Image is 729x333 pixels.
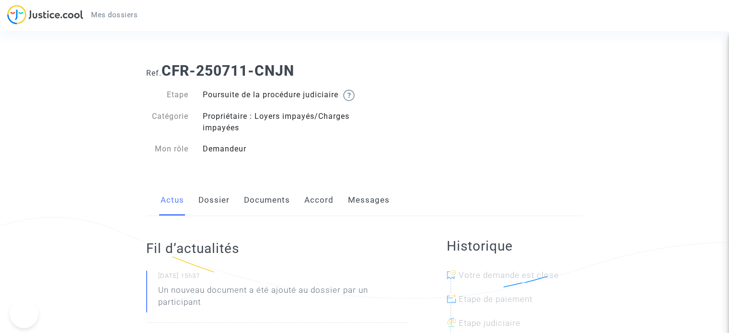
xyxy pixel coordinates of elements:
span: Mes dossiers [91,11,138,19]
div: Mon rôle [139,143,196,155]
a: Mes dossiers [83,8,145,22]
h2: Fil d’actualités [146,240,408,257]
span: Ref. [146,69,162,78]
div: Propriétaire : Loyers impayés/Charges impayées [196,111,365,134]
div: Catégorie [139,111,196,134]
p: Un nouveau document a été ajouté au dossier par un participant [158,284,408,313]
a: Actus [161,184,184,216]
small: [DATE] 15h37 [158,272,408,284]
a: Accord [304,184,334,216]
a: Messages [348,184,390,216]
a: Documents [244,184,290,216]
div: Demandeur [196,143,365,155]
div: Poursuite de la procédure judiciaire [196,89,365,101]
span: Votre demande est close [459,270,559,280]
h2: Historique [447,238,583,254]
div: Etape [139,89,196,101]
a: Dossier [198,184,230,216]
img: jc-logo.svg [7,5,83,24]
iframe: Help Scout Beacon - Open [10,299,38,328]
b: CFR-250711-CNJN [162,62,294,79]
img: help.svg [343,90,355,101]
